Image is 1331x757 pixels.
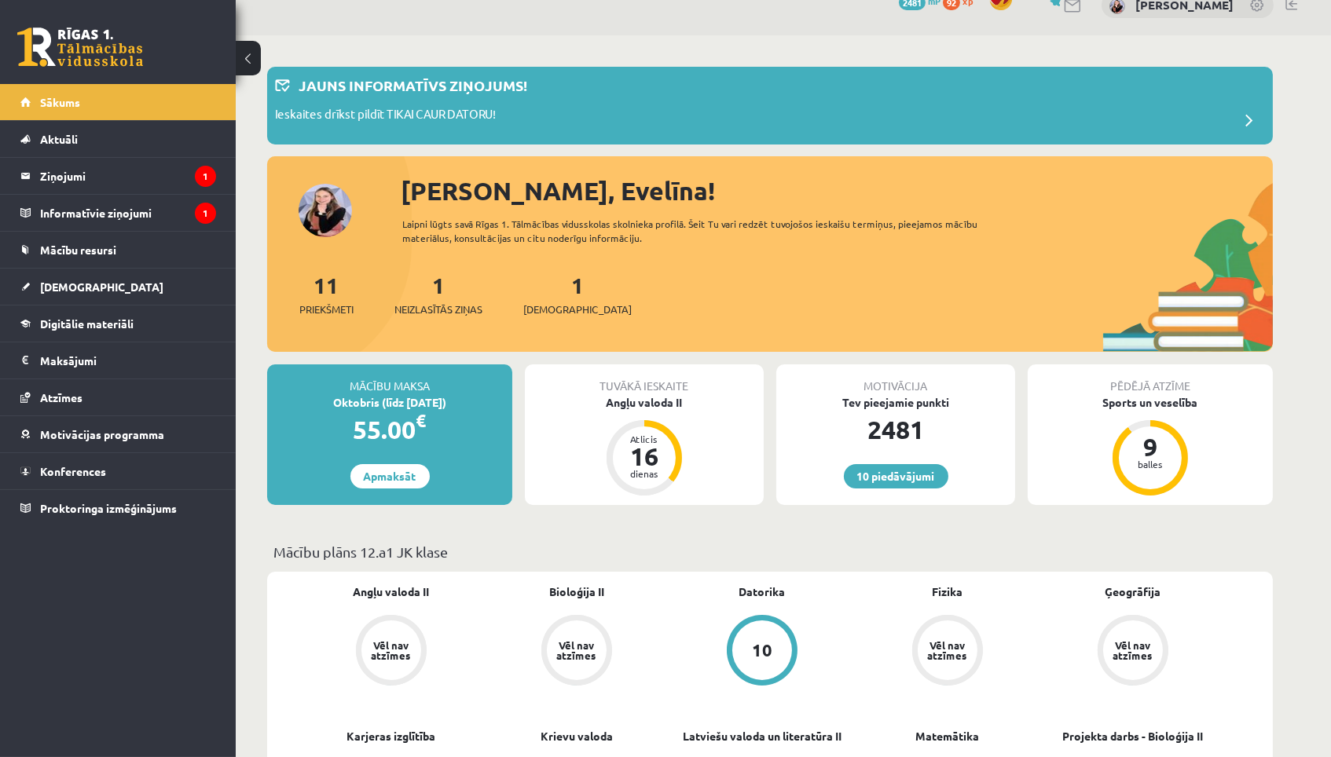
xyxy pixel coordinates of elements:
span: [DEMOGRAPHIC_DATA] [40,280,163,294]
span: Priekšmeti [299,302,354,317]
div: Laipni lūgts savā Rīgas 1. Tālmācības vidusskolas skolnieka profilā. Šeit Tu vari redzēt tuvojošo... [402,217,1006,245]
a: Konferences [20,453,216,489]
a: Rīgas 1. Tālmācības vidusskola [17,27,143,67]
div: Sports un veselība [1028,394,1273,411]
span: Digitālie materiāli [40,316,134,331]
a: Ziņojumi1 [20,158,216,194]
i: 1 [195,166,216,187]
a: Angļu valoda II [354,583,430,600]
span: Aktuāli [40,132,78,146]
div: Atlicis [621,434,668,444]
div: 10 [752,642,772,659]
legend: Informatīvie ziņojumi [40,195,216,231]
a: Atzīmes [20,379,216,415]
a: 1Neizlasītās ziņas [394,271,482,317]
span: Proktoringa izmēģinājums [40,501,177,515]
a: 10 [669,615,855,689]
span: € [416,409,427,432]
div: 55.00 [267,411,512,448]
a: Vēl nav atzīmes [1040,615,1226,689]
div: Vēl nav atzīmes [1111,640,1155,660]
div: [PERSON_NAME], Evelīna! [401,172,1273,210]
div: Vēl nav atzīmes [555,640,599,660]
a: Maksājumi [20,342,216,378]
div: Vēl nav atzīmes [369,640,413,660]
a: Projekta darbs - Bioloģija II [1063,728,1204,744]
div: dienas [621,469,668,478]
div: Angļu valoda II [525,394,764,411]
div: 9 [1127,434,1174,459]
a: Ģeogrāfija [1105,583,1161,600]
a: Vēl nav atzīmes [299,615,484,689]
legend: Maksājumi [40,342,216,378]
p: Jauns informatīvs ziņojums! [299,75,527,96]
a: Angļu valoda II Atlicis 16 dienas [525,394,764,498]
a: Datorika [739,583,786,600]
a: [DEMOGRAPHIC_DATA] [20,269,216,305]
a: Vēl nav atzīmes [484,615,669,689]
p: Mācību plāns 12.a1 JK klase [273,541,1267,562]
div: balles [1127,459,1174,469]
a: 10 piedāvājumi [844,464,948,488]
span: Atzīmes [40,390,82,404]
div: Vēl nav atzīmes [926,640,970,660]
div: Tev pieejamie punkti [776,394,1015,411]
a: Informatīvie ziņojumi1 [20,195,216,231]
span: Neizlasītās ziņas [394,302,482,317]
a: Mācību resursi [20,232,216,268]
div: Oktobris (līdz [DATE]) [267,394,512,411]
div: 16 [621,444,668,469]
a: Latviešu valoda un literatūra II [683,728,841,744]
i: 1 [195,203,216,224]
a: Digitālie materiāli [20,305,216,342]
span: Sākums [40,95,80,109]
span: Mācību resursi [40,243,116,257]
a: Karjeras izglītība [347,728,436,744]
div: Tuvākā ieskaite [525,364,764,394]
a: Aktuāli [20,121,216,157]
a: Bioloģija II [549,583,604,600]
a: Motivācijas programma [20,416,216,452]
span: [DEMOGRAPHIC_DATA] [523,302,632,317]
a: Fizika [933,583,963,600]
a: Krievu valoda [541,728,613,744]
span: Motivācijas programma [40,427,164,441]
span: Konferences [40,464,106,478]
a: Matemātika [916,728,980,744]
p: Ieskaites drīkst pildīt TIKAI CAUR DATORU! [275,105,496,127]
div: Motivācija [776,364,1015,394]
a: 1[DEMOGRAPHIC_DATA] [523,271,632,317]
legend: Ziņojumi [40,158,216,194]
div: 2481 [776,411,1015,448]
a: Proktoringa izmēģinājums [20,490,216,526]
div: Mācību maksa [267,364,512,394]
div: Pēdējā atzīme [1028,364,1273,394]
a: Sports un veselība 9 balles [1028,394,1273,498]
a: Vēl nav atzīmes [855,615,1040,689]
a: Jauns informatīvs ziņojums! Ieskaites drīkst pildīt TIKAI CAUR DATORU! [275,75,1265,137]
a: Apmaksāt [350,464,430,488]
a: 11Priekšmeti [299,271,354,317]
a: Sākums [20,84,216,120]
